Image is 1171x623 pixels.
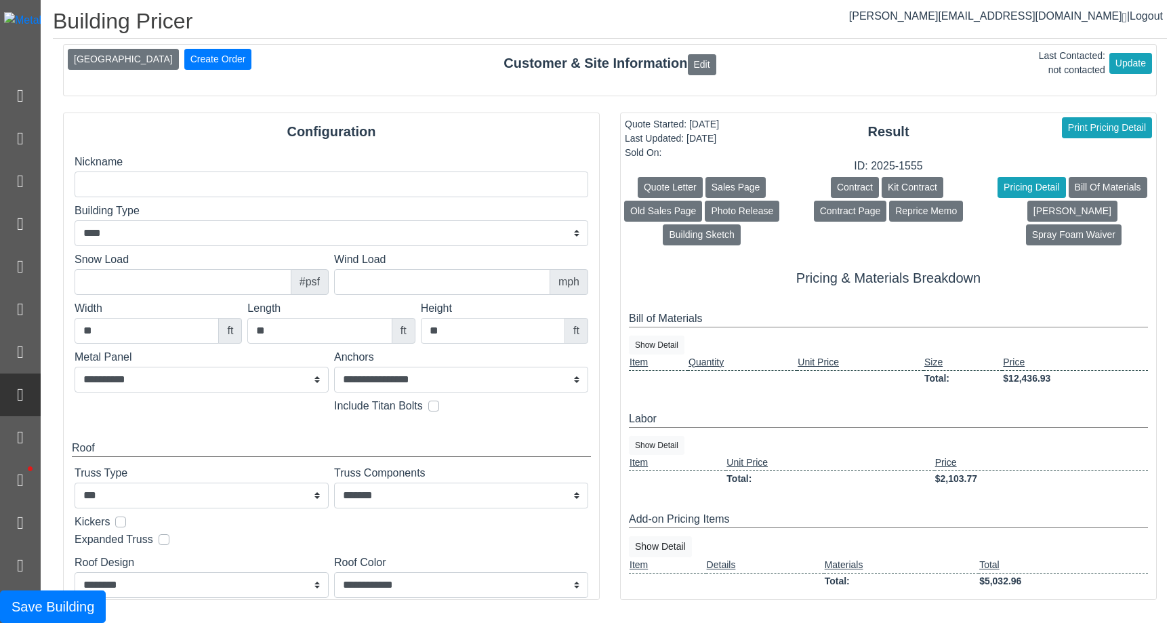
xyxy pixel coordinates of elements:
button: Bill Of Materials [1069,177,1147,198]
div: Last Contacted: not contacted [1039,49,1105,77]
button: Pricing Detail [998,177,1065,198]
button: Spray Foam Waiver [1026,224,1122,245]
label: Truss Type [75,465,329,481]
td: Total: [726,470,934,487]
button: Kit Contract [882,177,943,198]
td: $12,436.93 [1002,370,1148,386]
td: $2,103.77 [934,470,1148,487]
label: Metal Panel [75,349,329,365]
label: Include Titan Bolts [334,398,423,414]
button: Update [1109,53,1152,74]
button: Create Order [184,49,252,70]
td: Details [706,557,824,574]
label: Width [75,300,242,317]
button: Print Pricing Detail [1062,117,1152,138]
span: • [13,447,47,491]
div: Roof [72,440,591,457]
label: Nickname [75,154,588,170]
button: Contract [831,177,879,198]
button: Sales Page [705,177,766,198]
div: Customer & Site Information [64,53,1156,75]
div: #psf [291,269,329,295]
td: Materials [824,557,979,574]
div: Last Updated: [DATE] [625,132,719,146]
td: Size [924,355,1002,371]
label: Building Type [75,203,588,219]
button: Building Sketch [663,224,741,245]
img: Metals Direct Inc Logo [4,12,123,28]
td: $5,032.96 [979,573,1148,589]
td: Unit Price [797,355,924,371]
td: Item [629,355,688,371]
label: Snow Load [75,252,329,268]
button: Reprice Memo [889,201,963,222]
td: Quantity [688,355,797,371]
div: ft [218,318,242,344]
label: Height [421,300,588,317]
div: ft [392,318,415,344]
label: Expanded Truss [75,531,153,548]
div: Result [621,121,1156,142]
button: Show Detail [629,436,684,455]
h5: Pricing & Materials Breakdown [629,270,1148,286]
button: [GEOGRAPHIC_DATA] [68,49,179,70]
h1: Building Pricer [53,8,1167,39]
button: Contract Page [814,201,887,222]
td: Unit Price [726,455,934,471]
div: Bill of Materials [629,310,1148,327]
button: Old Sales Page [624,201,702,222]
div: Quote Started: [DATE] [625,117,719,132]
label: Anchors [334,349,588,365]
td: Item [629,557,706,574]
button: Show Detail [629,336,684,355]
a: [PERSON_NAME][EMAIL_ADDRESS][DOMAIN_NAME] [849,10,1127,22]
button: Photo Release [705,201,779,222]
td: Item [629,455,726,471]
div: ft [564,318,588,344]
div: | [849,8,1163,24]
div: Configuration [64,121,599,142]
td: Total [979,557,1148,574]
span: Logout [1130,10,1163,22]
td: Price [1002,355,1148,371]
td: Total: [924,370,1002,386]
button: Edit [688,54,716,75]
td: Total: [824,573,979,589]
td: Price [934,455,1148,471]
button: Show Detail [629,536,692,557]
label: Wind Load [334,252,588,268]
label: Roof Color [334,555,588,571]
div: ID: 2025-1555 [621,158,1156,174]
label: Length [247,300,415,317]
label: Truss Components [334,465,588,481]
div: mph [550,269,588,295]
button: [PERSON_NAME] [1027,201,1117,222]
button: Quote Letter [638,177,703,198]
div: Sold On: [625,146,719,160]
div: Add-on Pricing Items [629,511,1148,528]
label: Roof Design [75,555,329,571]
label: Kickers [75,514,110,530]
div: Labor [629,411,1148,428]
